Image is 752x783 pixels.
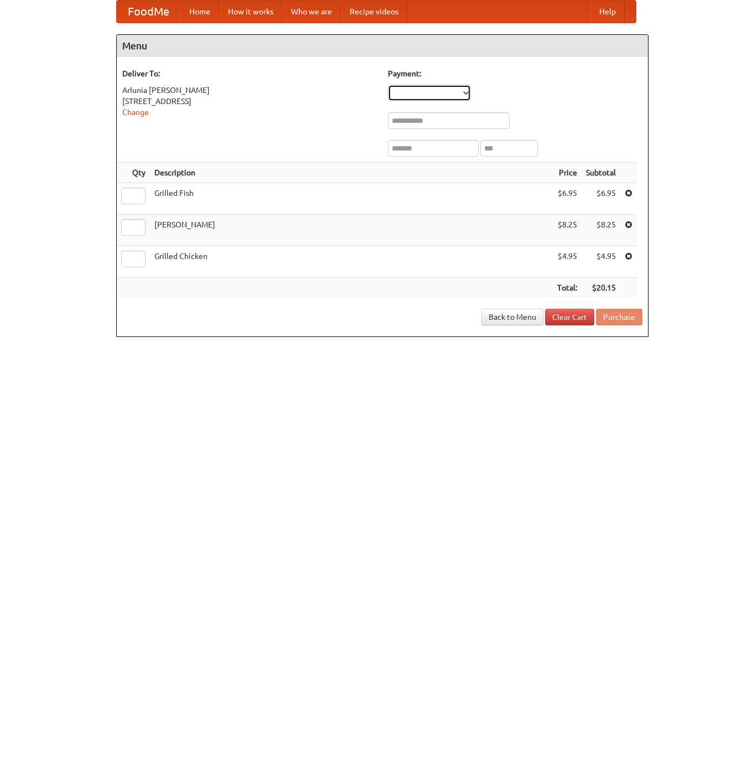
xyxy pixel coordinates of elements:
a: Recipe videos [341,1,407,23]
a: Back to Menu [481,309,543,325]
th: Subtotal [582,163,620,183]
a: Change [122,108,149,117]
td: $8.25 [582,215,620,246]
td: $6.95 [582,183,620,215]
th: Total: [553,278,582,298]
th: Qty [117,163,150,183]
div: Arlunia [PERSON_NAME] [122,85,377,96]
th: Price [553,163,582,183]
td: Grilled Fish [150,183,553,215]
th: $20.15 [582,278,620,298]
td: $8.25 [553,215,582,246]
div: [STREET_ADDRESS] [122,96,377,107]
td: [PERSON_NAME] [150,215,553,246]
a: Who we are [282,1,341,23]
td: $4.95 [582,246,620,278]
a: Home [180,1,219,23]
a: Help [590,1,625,23]
td: $4.95 [553,246,582,278]
td: $6.95 [553,183,582,215]
a: FoodMe [117,1,180,23]
h5: Payment: [388,68,642,79]
th: Description [150,163,553,183]
a: Clear Cart [545,309,594,325]
a: How it works [219,1,282,23]
h5: Deliver To: [122,68,377,79]
td: Grilled Chicken [150,246,553,278]
h4: Menu [117,35,648,57]
button: Purchase [596,309,642,325]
